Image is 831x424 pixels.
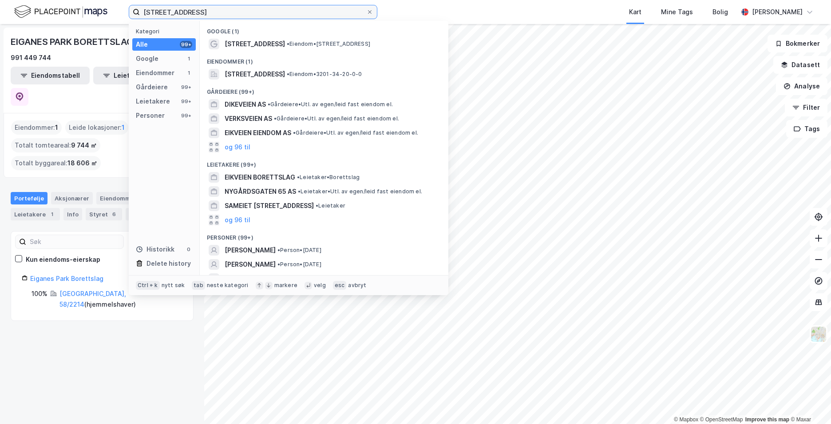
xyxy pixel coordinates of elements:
button: og 96 til [225,142,250,152]
span: [PERSON_NAME] [225,273,276,284]
div: Eiendommer : [11,120,62,135]
div: Google [136,53,158,64]
button: Eiendomstabell [11,67,90,84]
div: 100% [32,288,47,299]
span: 18 606 ㎡ [67,158,97,168]
span: Person • [DATE] [277,261,321,268]
a: OpenStreetMap [700,416,743,423]
div: 99+ [180,98,192,105]
span: VERKSVEIEN AS [225,113,272,124]
div: Leide lokasjoner : [65,120,128,135]
span: EIKVEIEN EIENDOM AS [225,128,291,138]
div: 1 [47,210,56,219]
span: • [287,40,289,47]
div: avbryt [348,282,366,289]
span: • [277,247,280,253]
div: Eiendommer [136,68,174,78]
span: Gårdeiere • Utl. av egen/leid fast eiendom el. [268,101,393,108]
div: Personer [136,110,165,121]
img: logo.f888ab2527a4732fd821a326f86c7f29.svg [14,4,107,20]
span: • [268,101,270,108]
div: ( hjemmelshaver ) [59,288,182,310]
div: 99+ [180,84,192,91]
span: Eiendom • 3201-34-20-0-0 [287,71,362,78]
div: Mine Tags [661,7,693,17]
span: Leietaker • Utl. av egen/leid fast eiendom el. [298,188,422,195]
div: Eiendommer [96,192,151,204]
div: 99+ [180,112,192,119]
div: Info [63,208,82,220]
input: Søk på adresse, matrikkel, gårdeiere, leietakere eller personer [140,5,366,19]
div: nytt søk [162,282,185,289]
span: Person • [DATE] [277,247,321,254]
div: 1 [185,69,192,76]
div: Totalt byggareal : [11,156,101,170]
a: Improve this map [745,416,789,423]
a: Mapbox [674,416,698,423]
span: • [274,115,277,122]
div: markere [274,282,297,289]
div: Kategori [136,28,196,35]
span: • [297,174,300,180]
span: • [316,202,318,209]
span: NYGÅRDSGATEN 65 AS [225,186,296,197]
iframe: Chat Widget [787,381,831,424]
button: Leietakertabell [93,67,172,84]
a: Eiganes Park Borettslag [30,275,103,282]
div: 0 [185,246,192,253]
div: neste kategori [207,282,249,289]
div: Gårdeiere (99+) [200,81,448,97]
div: velg [314,282,326,289]
div: Leietakere [136,96,170,107]
span: 1 [55,122,58,133]
div: tab [192,281,205,290]
div: 99+ [180,41,192,48]
div: Bolig [712,7,728,17]
div: 6 [110,210,119,219]
div: Kart [629,7,641,17]
div: esc [333,281,347,290]
div: [PERSON_NAME] [752,7,803,17]
span: • [287,71,289,77]
button: Tags [786,120,827,138]
span: Leietaker [316,202,345,209]
span: Gårdeiere • Utl. av egen/leid fast eiendom el. [274,115,399,122]
button: Filter [785,99,827,116]
img: Z [810,326,827,343]
span: EIKVEIEN BORETTSLAG [225,172,295,183]
div: Leietakere [11,208,60,220]
span: [PERSON_NAME] [225,259,276,270]
span: Gårdeiere • Utl. av egen/leid fast eiendom el. [293,129,418,136]
span: 1 [122,122,125,133]
div: Aksjonærer [51,192,93,204]
span: [PERSON_NAME] [225,245,276,256]
span: • [298,188,301,195]
div: Styret [86,208,122,220]
span: Eiendom • [STREET_ADDRESS] [287,40,370,48]
div: Delete history [146,258,191,269]
div: 991 449 744 [11,52,51,63]
div: Google (1) [200,21,448,37]
div: Leietakere (99+) [200,154,448,170]
input: Søk [26,235,123,248]
div: Totalt tomteareal : [11,138,100,152]
div: Gårdeiere [136,82,168,92]
div: Transaksjoner [126,208,186,220]
div: Eiendommer (1) [200,51,448,67]
span: [STREET_ADDRESS] [225,69,285,80]
div: Portefølje [11,192,47,204]
button: Bokmerker [768,35,827,52]
div: 1 [185,55,192,62]
span: Leietaker • Borettslag [297,174,360,181]
span: SAMEIET [STREET_ADDRESS] [225,200,314,211]
button: Analyse [776,77,827,95]
span: • [293,129,296,136]
div: EIGANES PARK BORETTSLAG [11,35,135,49]
span: [STREET_ADDRESS] [225,39,285,49]
div: Kun eiendoms-eierskap [26,254,100,265]
button: Datasett [773,56,827,74]
button: og 96 til [225,215,250,225]
div: Ctrl + k [136,281,160,290]
span: DIKEVEIEN AS [225,99,266,110]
